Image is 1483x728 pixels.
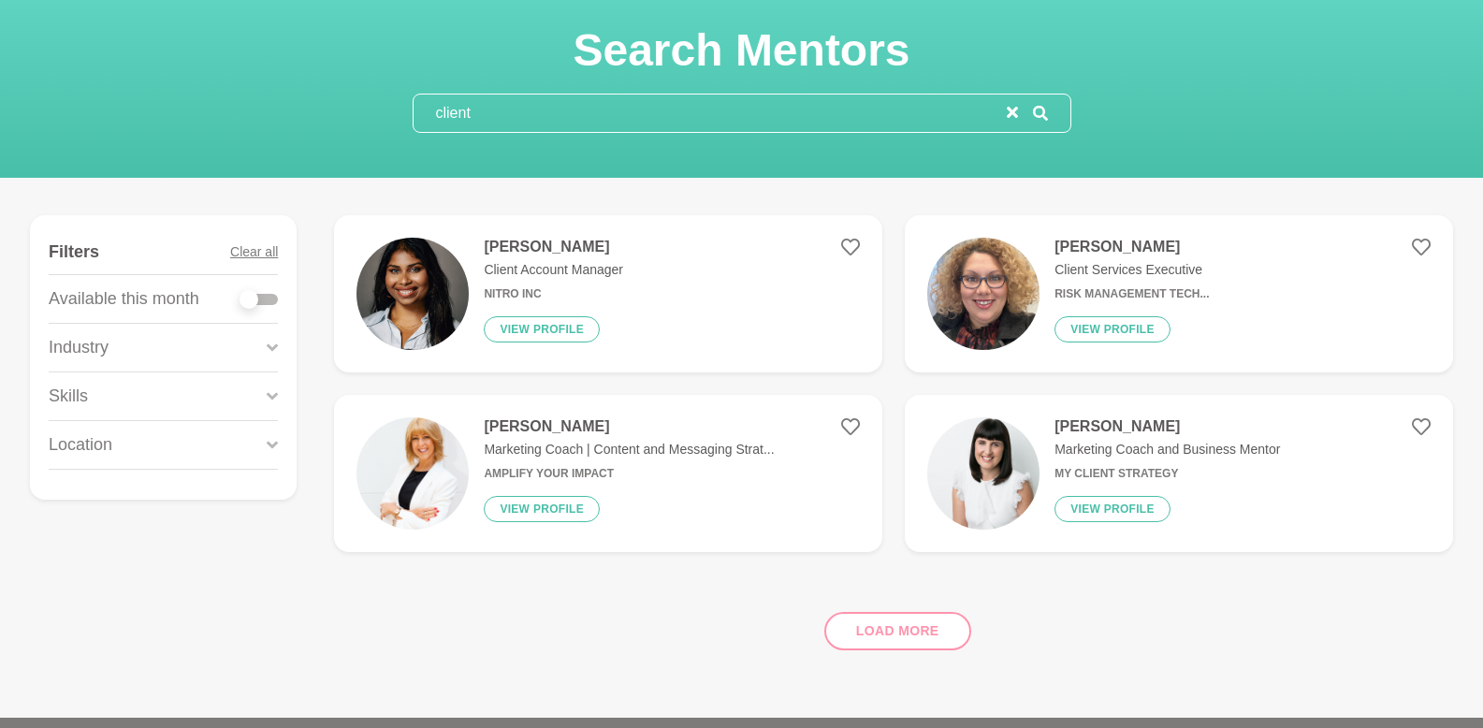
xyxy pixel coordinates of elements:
[484,417,774,436] h4: [PERSON_NAME]
[484,467,774,481] h6: Amplify Your Impact
[484,316,600,342] button: View profile
[230,230,278,274] button: Clear all
[1054,238,1209,256] h4: [PERSON_NAME]
[484,238,623,256] h4: [PERSON_NAME]
[1054,467,1280,481] h6: My Client Strategy
[49,384,88,409] p: Skills
[905,395,1453,552] a: [PERSON_NAME]Marketing Coach and Business MentorMy Client StrategyView profile
[484,440,774,459] p: Marketing Coach | Content and Messaging Strat...
[356,417,469,530] img: a2641c0d7bf03d5e9d633abab72f2716cff6266a-1000x1134.png
[414,95,1007,132] input: Search mentors
[484,260,623,280] p: Client Account Manager
[1054,417,1280,436] h4: [PERSON_NAME]
[49,335,109,360] p: Industry
[905,215,1453,372] a: [PERSON_NAME]Client Services ExecutiveRisk Management Tech...View profile
[927,417,1040,530] img: db06e221843413adb550f4697f89cd127c0e7e8f-1200x1200.jpg
[49,432,112,458] p: Location
[1054,287,1209,301] h6: Risk Management Tech...
[49,286,199,312] p: Available this month
[334,395,882,552] a: [PERSON_NAME]Marketing Coach | Content and Messaging Strat...Amplify Your ImpactView profile
[1054,440,1280,459] p: Marketing Coach and Business Mentor
[334,215,882,372] a: [PERSON_NAME]Client Account ManagerNitro IncView profile
[1054,496,1170,522] button: View profile
[413,22,1071,79] h1: Search Mentors
[1054,316,1170,342] button: View profile
[356,238,469,350] img: 69880d4605d9c2b83ee61feadbc9fb9a905d98f4-1666x2500.jpg
[484,287,623,301] h6: Nitro Inc
[484,496,600,522] button: View profile
[49,241,99,263] h4: Filters
[1054,260,1209,280] p: Client Services Executive
[927,238,1040,350] img: 650f8a817604779f72676bfb91dc333fb6427522-2316x3088.jpg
